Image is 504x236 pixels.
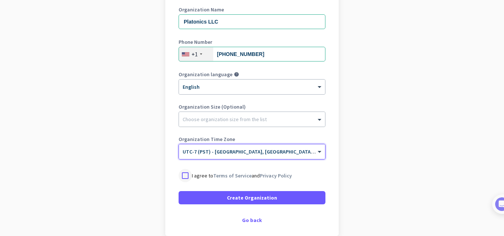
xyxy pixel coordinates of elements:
a: Terms of Service [213,172,252,179]
div: +1 [191,50,198,58]
input: What is the name of your organization? [179,14,325,29]
label: Organization Name [179,7,325,12]
i: help [234,72,239,77]
label: Organization Time Zone [179,137,325,142]
span: Create Organization [227,194,277,201]
label: Organization Size (Optional) [179,104,325,109]
button: Create Organization [179,191,325,204]
div: Go back [179,218,325,223]
p: I agree to and [192,172,292,179]
input: 201-555-0123 [179,47,325,61]
label: Phone Number [179,39,325,45]
a: Privacy Policy [260,172,292,179]
label: Organization language [179,72,232,77]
